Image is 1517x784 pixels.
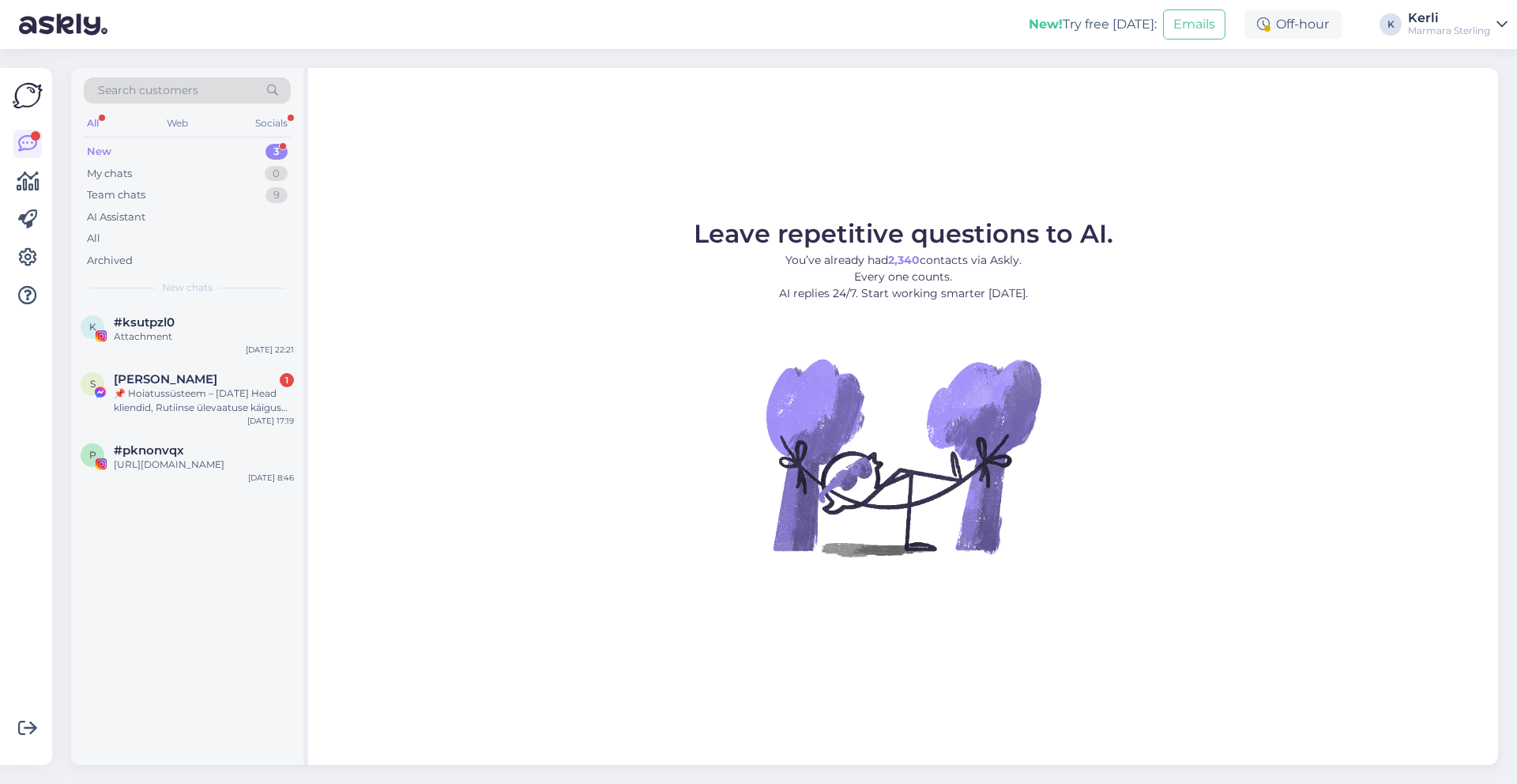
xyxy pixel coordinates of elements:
div: Off-hour [1244,10,1342,39]
div: All [87,231,100,247]
div: 1 [280,373,294,387]
span: k [89,321,96,333]
b: 2,340 [888,253,920,267]
div: [DATE] 17:19 [247,415,294,427]
div: Try free [DATE]: [1029,15,1157,34]
div: K [1380,13,1402,36]
div: Kerli [1408,12,1490,24]
div: All [84,113,102,134]
span: Leave repetitive questions to AI. [694,218,1113,249]
button: Emails [1163,9,1225,40]
div: Team chats [87,187,145,203]
div: Web [164,113,191,134]
div: Marmara Sterling [1408,24,1490,37]
div: [DATE] 8:46 [248,472,294,484]
div: My chats [87,166,132,182]
div: 0 [265,166,288,182]
span: #pknonvqx [114,443,184,458]
span: Search customers [98,82,198,99]
div: 3 [265,144,288,160]
div: New [87,144,111,160]
div: 📌 Hoiatussüsteem – [DATE] Head kliendid, Rutiinse ülevaatuse käigus märkasime teie kontol ebatava... [114,386,294,415]
img: Askly Logo [13,81,43,111]
p: You’ve already had contacts via Askly. Every one counts. AI replies 24/7. Start working smarter [... [694,252,1113,302]
span: S [90,378,96,390]
img: No Chat active [761,315,1045,599]
div: Attachment [114,330,294,344]
div: AI Assistant [87,209,145,225]
div: [DATE] 22:21 [246,344,294,356]
span: #ksutpzl0 [114,315,175,330]
span: Serhio Butron [114,372,217,386]
span: New chats [162,281,213,295]
a: KerliMarmara Sterling [1408,12,1508,37]
div: [URL][DOMAIN_NAME] [114,458,294,472]
div: 9 [265,187,288,203]
b: New! [1029,17,1063,32]
span: p [89,449,96,461]
div: Archived [87,253,133,269]
div: Socials [252,113,291,134]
